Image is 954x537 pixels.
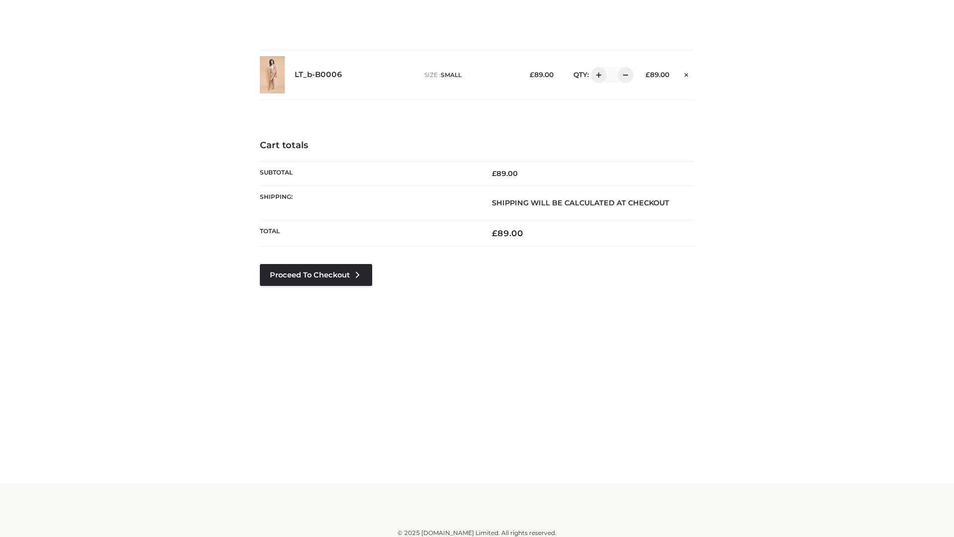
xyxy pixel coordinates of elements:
[260,140,694,151] h4: Cart totals
[260,161,477,185] th: Subtotal
[441,71,462,79] span: SMALL
[492,228,497,238] span: £
[492,169,518,178] bdi: 89.00
[492,169,496,178] span: £
[260,264,372,286] a: Proceed to Checkout
[530,71,534,79] span: £
[679,67,694,80] a: Remove this item
[645,71,650,79] span: £
[645,71,669,79] bdi: 89.00
[295,70,342,80] a: LT_b-B0006
[424,71,514,80] p: size :
[260,220,477,247] th: Total
[260,56,285,93] img: LT_b-B0006 - SMALL
[260,185,477,220] th: Shipping:
[530,71,554,79] bdi: 89.00
[492,228,523,238] bdi: 89.00
[492,198,669,207] strong: Shipping will be calculated at checkout
[563,67,630,83] div: QTY:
